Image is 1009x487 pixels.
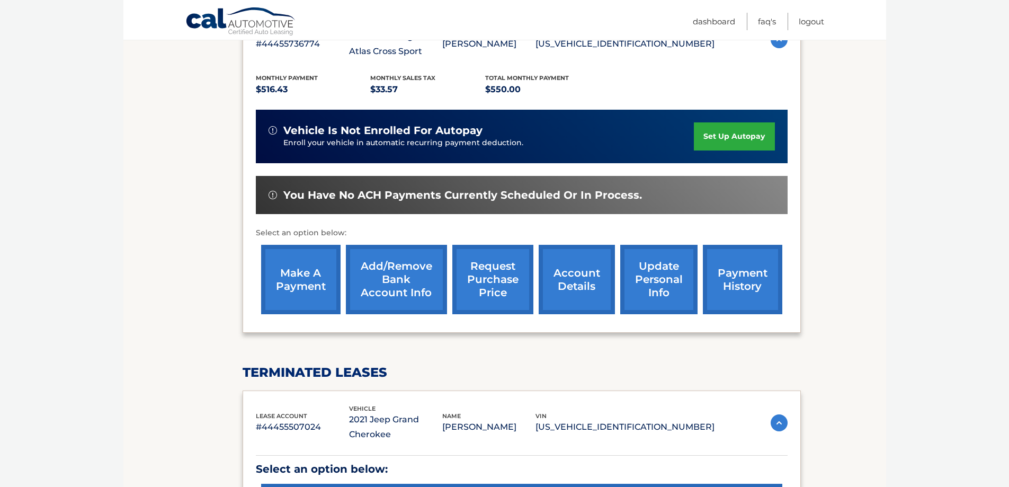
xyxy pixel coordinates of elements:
p: #44455507024 [256,420,349,435]
a: Cal Automotive [185,7,297,38]
a: update personal info [620,245,698,314]
a: Logout [799,13,824,30]
img: alert-white.svg [269,191,277,199]
p: $516.43 [256,82,371,97]
p: 2021 Jeep Grand Cherokee [349,412,442,442]
span: Total Monthly Payment [485,74,569,82]
span: vehicle is not enrolled for autopay [283,124,483,137]
p: Enroll your vehicle in automatic recurring payment deduction. [283,137,694,149]
a: payment history [703,245,782,314]
a: account details [539,245,615,314]
p: [US_VEHICLE_IDENTIFICATION_NUMBER] [535,420,715,435]
p: $33.57 [370,82,485,97]
h2: terminated leases [243,365,801,380]
img: accordion-active.svg [771,414,788,431]
p: Select an option below: [256,460,788,479]
a: request purchase price [452,245,533,314]
img: alert-white.svg [269,126,277,135]
a: Dashboard [693,13,735,30]
span: vehicle [349,405,376,412]
span: lease account [256,412,307,420]
p: [PERSON_NAME] [442,37,535,51]
a: Add/Remove bank account info [346,245,447,314]
p: 2024 Volkswagen Atlas Cross Sport [349,29,442,59]
a: make a payment [261,245,341,314]
p: [US_VEHICLE_IDENTIFICATION_NUMBER] [535,37,715,51]
span: Monthly Payment [256,74,318,82]
p: Select an option below: [256,227,788,240]
a: FAQ's [758,13,776,30]
span: name [442,412,461,420]
a: set up autopay [694,122,774,150]
span: vin [535,412,547,420]
span: You have no ACH payments currently scheduled or in process. [283,189,642,202]
p: [PERSON_NAME] [442,420,535,435]
p: $550.00 [485,82,600,97]
p: #44455736774 [256,37,349,51]
span: Monthly sales Tax [370,74,435,82]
